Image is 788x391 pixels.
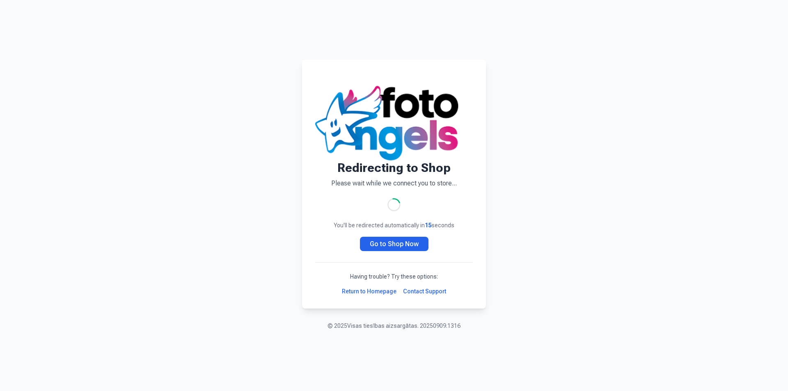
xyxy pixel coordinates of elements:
p: You'll be redirected automatically in seconds [315,221,473,229]
span: 15 [425,222,431,229]
p: © 2025 Visas tiesības aizsargātas. 20250909.1316 [328,322,460,330]
h1: Redirecting to Shop [315,160,473,175]
p: Please wait while we connect you to store... [315,178,473,188]
p: Having trouble? Try these options: [315,272,473,281]
a: Contact Support [403,287,446,295]
a: Go to Shop Now [360,237,428,251]
a: Return to Homepage [342,287,396,295]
